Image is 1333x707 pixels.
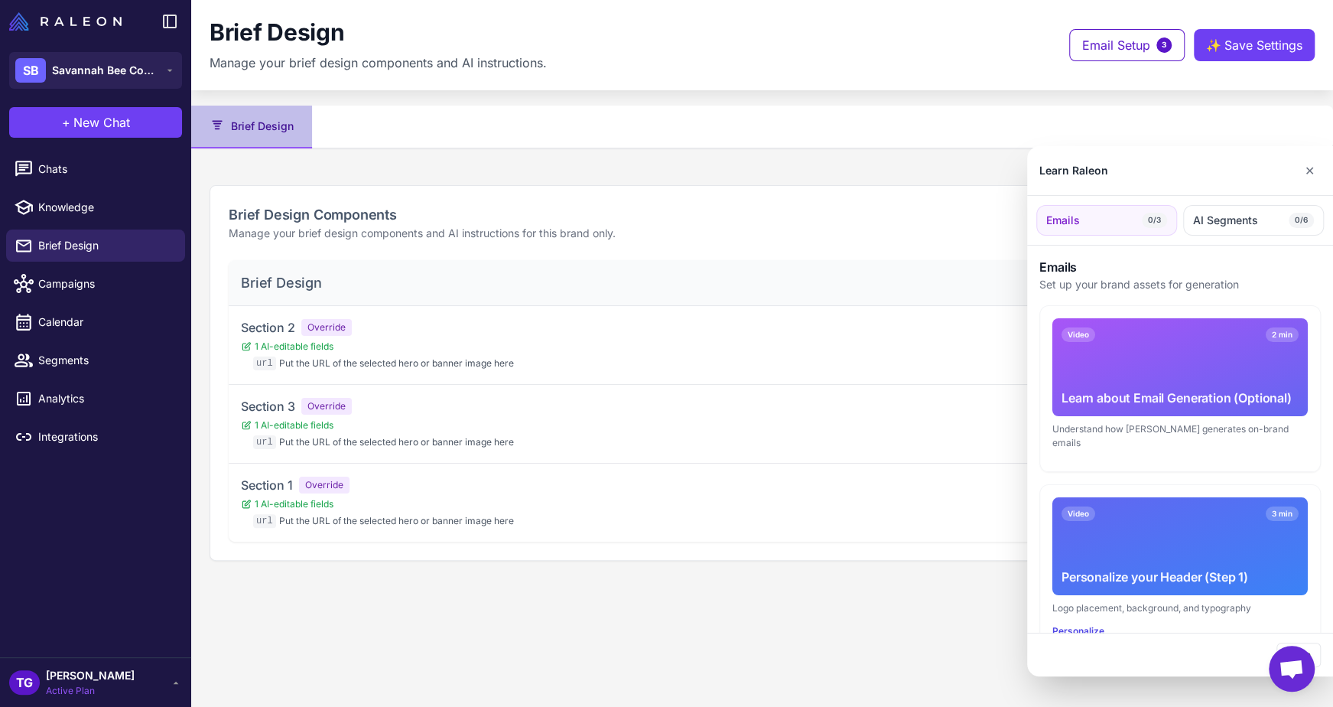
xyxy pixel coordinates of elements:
[1039,162,1108,179] div: Learn Raleon
[1062,389,1299,407] div: Learn about Email Generation (Optional)
[1052,601,1308,615] div: Logo placement, background, and typography
[1046,212,1080,229] span: Emails
[1193,212,1258,229] span: AI Segments
[1266,327,1299,342] span: 2 min
[1276,643,1321,667] button: Close
[1039,276,1321,293] p: Set up your brand assets for generation
[1062,327,1095,342] span: Video
[1266,507,1299,521] span: 3 min
[1299,155,1321,186] button: Close
[1052,624,1104,638] button: Personalize
[1289,213,1314,228] span: 0/6
[1062,568,1299,586] div: Personalize your Header (Step 1)
[1039,258,1321,276] h3: Emails
[1183,205,1324,236] button: AI Segments0/6
[1052,422,1308,450] div: Understand how [PERSON_NAME] generates on-brand emails
[1142,213,1167,228] span: 0/3
[1269,646,1315,692] div: Open chat
[1062,507,1095,521] span: Video
[1036,205,1177,236] button: Emails0/3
